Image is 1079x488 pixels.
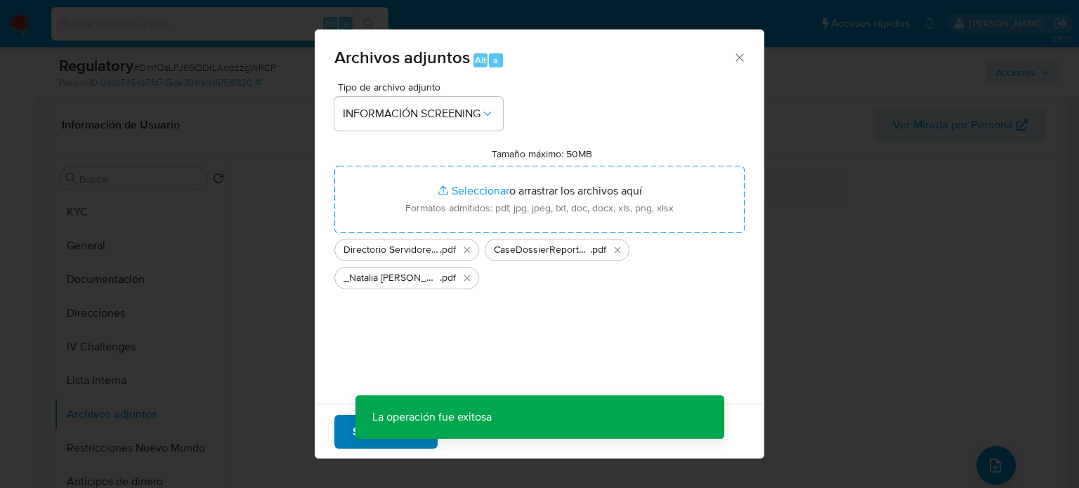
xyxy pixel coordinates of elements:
span: Archivos adjuntos [334,45,470,70]
span: Directorio Servidores Públicos - Detalle HV [344,243,440,257]
button: Eliminar _Natalia Paola Campos Sossa_ Lavado de dinero - Buscar con Google.pdf [459,270,476,286]
button: Cerrar [733,51,745,63]
button: Eliminar CaseDossierReport_5jb7qgrjmyx11jxbeqd62esai.pdf [609,242,626,258]
ul: Archivos seleccionados [334,233,745,289]
button: INFORMACIÓN SCREENING [334,97,503,131]
span: .pdf [440,271,456,285]
span: Tipo de archivo adjunto [338,82,506,92]
button: Eliminar Directorio Servidores Públicos - Detalle HV.pdf [459,242,476,258]
span: Cancelar [462,416,507,447]
span: _Natalia [PERSON_NAME] Sossa_ Lavado de dinero - Buscar con Google [344,271,440,285]
span: a [493,53,498,67]
span: Subir archivo [353,416,419,447]
span: INFORMACIÓN SCREENING [343,107,480,121]
span: Alt [475,53,486,67]
span: .pdf [590,243,606,257]
span: .pdf [440,243,456,257]
label: Tamaño máximo: 50MB [492,147,592,160]
p: La operación fue exitosa [355,395,509,439]
span: CaseDossierReport_5jb7qgrjmyx11jxbeqd62esai [494,243,590,257]
button: Subir archivo [334,415,438,449]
